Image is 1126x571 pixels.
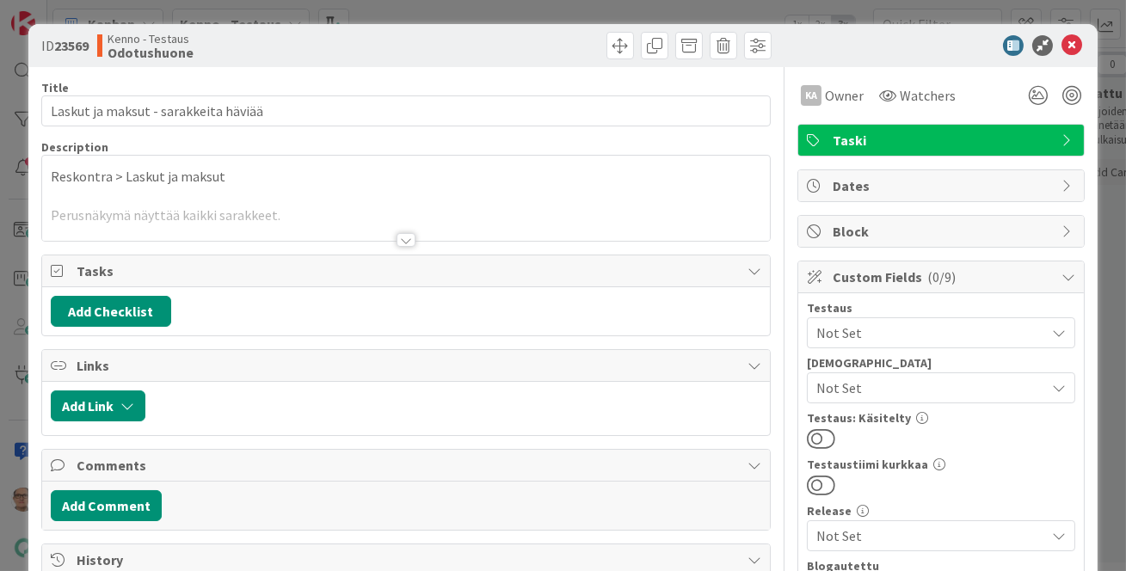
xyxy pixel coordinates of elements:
span: Taski [833,130,1053,150]
input: type card name here... [41,95,772,126]
b: 23569 [54,37,89,54]
span: Kenno - Testaus [108,32,194,46]
span: Not Set [816,378,1045,398]
div: [DEMOGRAPHIC_DATA] [807,357,1075,369]
span: Custom Fields [833,267,1053,287]
span: Dates [833,175,1053,196]
span: Owner [825,85,864,106]
label: Title [41,80,69,95]
div: Testaus [807,302,1075,314]
span: Not Set [816,322,1045,343]
div: Testaus: Käsitelty [807,412,1075,424]
span: Not Set [816,525,1045,546]
p: Reskontra > Laskut ja maksut [51,167,762,187]
button: Add Checklist [51,296,171,327]
span: ( 0/9 ) [927,268,956,285]
span: Block [833,221,1053,242]
button: Add Link [51,390,145,421]
span: Watchers [900,85,956,106]
div: Release [807,505,1075,517]
span: Links [77,355,740,376]
div: KA [801,85,821,106]
span: Description [41,139,108,155]
b: Odotushuone [108,46,194,59]
span: Comments [77,455,740,476]
span: Tasks [77,261,740,281]
div: Testaustiimi kurkkaa [807,458,1075,470]
span: History [77,550,740,570]
span: ID [41,35,89,56]
button: Add Comment [51,490,162,521]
